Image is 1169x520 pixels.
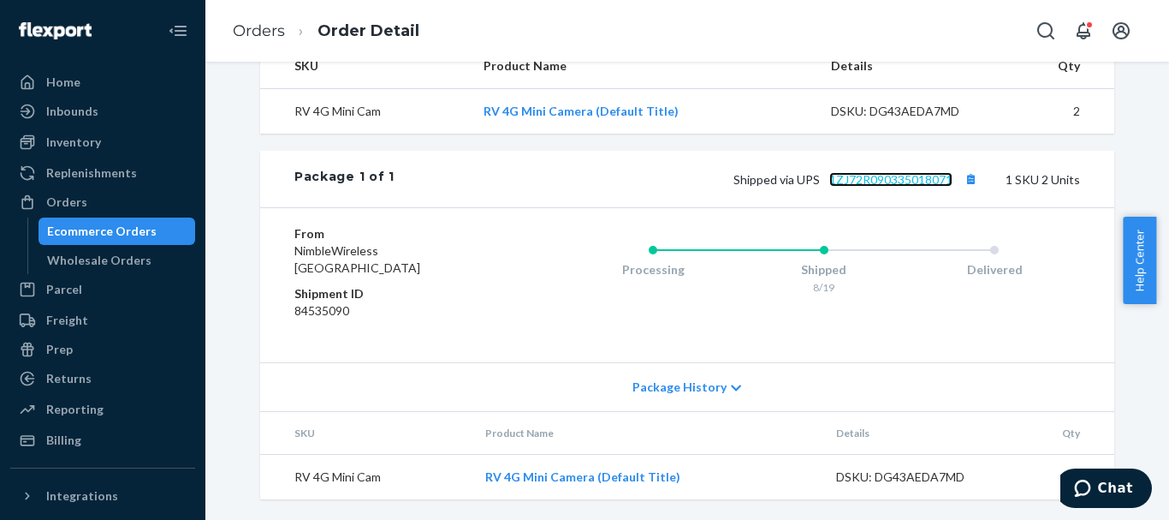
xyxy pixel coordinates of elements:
[836,469,997,486] div: DSKU: DG43AEDA7MD
[47,252,151,269] div: Wholesale Orders
[47,223,157,240] div: Ecommerce Orders
[46,487,118,505] div: Integrations
[294,243,420,275] span: NimbleWireless [GEOGRAPHIC_DATA]
[831,103,992,120] div: DSKU: DG43AEDA7MD
[233,21,285,40] a: Orders
[632,379,727,396] span: Package History
[733,172,982,187] span: Shipped via UPS
[46,74,80,91] div: Home
[46,281,82,298] div: Parcel
[19,22,92,39] img: Flexport logo
[46,164,137,182] div: Replenishments
[10,98,195,125] a: Inbounds
[1029,14,1063,48] button: Open Search Box
[567,261,739,278] div: Processing
[1060,469,1152,511] iframe: Opens a widget where you can chat to one of our agents
[46,341,73,358] div: Prep
[10,69,195,96] a: Home
[822,412,1011,455] th: Details
[294,225,499,242] dt: From
[10,307,195,334] a: Freight
[10,365,195,392] a: Returns
[294,168,395,190] div: Package 1 of 1
[46,432,81,449] div: Billing
[46,194,87,211] div: Orders
[46,134,101,151] div: Inventory
[46,370,92,387] div: Returns
[10,276,195,303] a: Parcel
[1011,412,1114,455] th: Qty
[1123,217,1156,304] button: Help Center
[219,6,433,57] ol: breadcrumbs
[395,168,1080,190] div: 1 SKU 2 Units
[46,401,104,418] div: Reporting
[260,89,470,134] td: RV 4G Mini Cam
[829,172,952,187] a: 1ZJ72R090335018071
[161,14,195,48] button: Close Navigation
[1005,44,1114,89] th: Qty
[294,285,499,302] dt: Shipment ID
[472,412,822,455] th: Product Name
[260,455,472,500] td: RV 4G Mini Cam
[1066,14,1101,48] button: Open notifications
[484,104,679,118] a: RV 4G Mini Camera (Default Title)
[46,103,98,120] div: Inbounds
[10,427,195,454] a: Billing
[39,247,196,274] a: Wholesale Orders
[10,396,195,423] a: Reporting
[46,312,88,329] div: Freight
[294,302,499,320] dd: 84535090
[485,469,680,484] a: RV 4G Mini Camera (Default Title)
[909,261,1080,278] div: Delivered
[739,280,910,295] div: 8/19
[1104,14,1138,48] button: Open account menu
[260,44,470,89] th: SKU
[470,44,817,89] th: Product Name
[260,412,472,455] th: SKU
[739,261,910,278] div: Shipped
[317,21,419,40] a: Order Detail
[10,336,195,363] a: Prep
[10,482,195,510] button: Integrations
[1011,455,1114,500] td: 2
[1005,89,1114,134] td: 2
[10,159,195,187] a: Replenishments
[10,129,195,156] a: Inventory
[817,44,1006,89] th: Details
[959,168,982,190] button: Copy tracking number
[10,188,195,216] a: Orders
[39,218,196,245] a: Ecommerce Orders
